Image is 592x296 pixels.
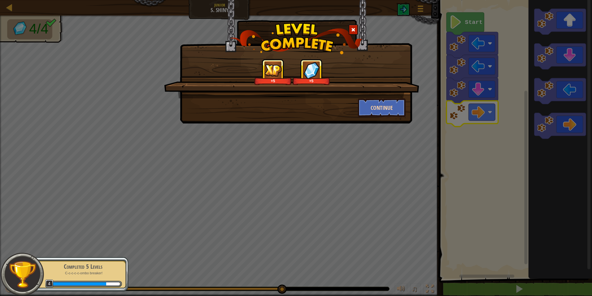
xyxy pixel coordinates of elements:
[255,78,290,83] div: +5
[52,282,106,285] div: 50 XP earned
[44,262,122,271] div: Completed 5 Levels
[264,64,282,76] img: reward_icon_xp.png
[45,280,54,288] span: 4
[358,98,406,117] button: Continue
[8,260,37,289] img: trophy.png
[106,282,120,285] div: 8 XP until level 5
[230,23,363,54] img: level_complete.png
[44,271,122,276] p: C-c-c-c-c-ombo breaker!
[303,62,320,79] img: reward_icon_gems.png
[294,78,329,83] div: +5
